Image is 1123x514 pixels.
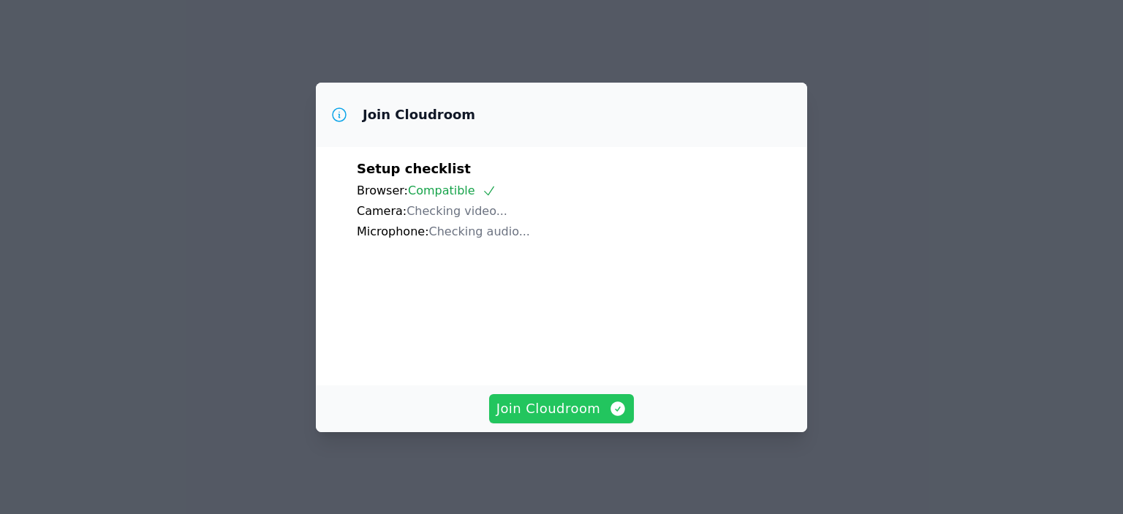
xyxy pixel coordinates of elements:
[407,204,507,218] span: Checking video...
[357,184,408,197] span: Browser:
[496,398,627,419] span: Join Cloudroom
[489,394,635,423] button: Join Cloudroom
[357,204,407,218] span: Camera:
[357,161,471,176] span: Setup checklist
[363,106,475,124] h3: Join Cloudroom
[357,224,429,238] span: Microphone:
[429,224,530,238] span: Checking audio...
[408,184,496,197] span: Compatible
